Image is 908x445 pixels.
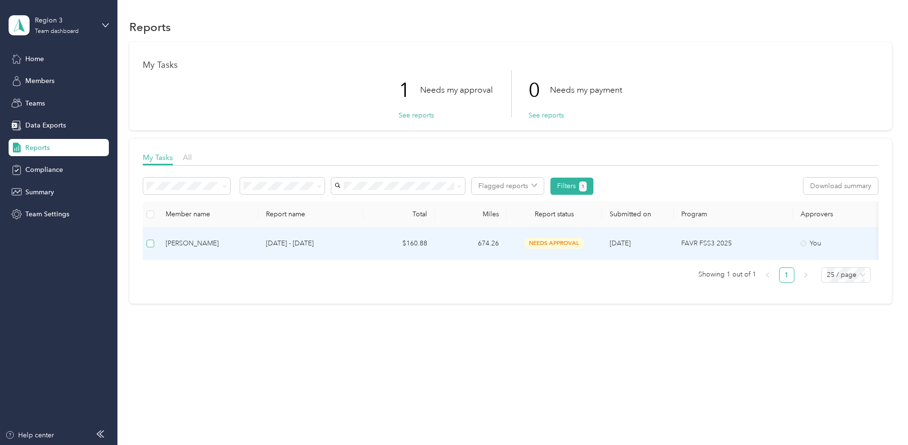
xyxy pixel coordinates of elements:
div: Region 3 [35,15,95,25]
button: Download summary [803,178,878,194]
h1: My Tasks [143,60,878,70]
span: Teams [25,98,45,108]
div: Miles [443,210,499,218]
button: See reports [528,110,564,120]
a: 1 [780,268,794,282]
span: Home [25,54,44,64]
span: Compliance [25,165,63,175]
span: Report status [514,210,594,218]
div: Member name [166,210,251,218]
li: Next Page [798,267,813,283]
button: See reports [399,110,434,120]
p: 1 [399,70,420,110]
p: [DATE] - [DATE] [266,238,356,249]
h1: Reports [129,22,171,32]
div: [PERSON_NAME] [166,238,251,249]
span: Summary [25,187,54,197]
th: Member name [158,201,258,228]
span: left [765,272,771,278]
span: 25 / page [827,268,865,282]
p: Needs my payment [550,84,622,96]
th: Report name [258,201,363,228]
iframe: Everlance-gr Chat Button Frame [855,392,908,445]
button: Help center [5,430,54,440]
span: needs approval [524,238,584,249]
button: Filters1 [550,178,594,195]
span: 1 [581,182,584,191]
div: You [801,238,881,249]
p: Needs my approval [420,84,493,96]
button: left [760,267,775,283]
span: Data Exports [25,120,66,130]
span: My Tasks [143,153,173,162]
span: Team Settings [25,209,69,219]
td: FAVR FSS3 2025 [674,228,793,260]
li: 1 [779,267,794,283]
th: Program [674,201,793,228]
li: Previous Page [760,267,775,283]
span: Reports [25,143,50,153]
span: All [183,153,192,162]
span: [DATE] [610,239,631,247]
div: Total [371,210,427,218]
span: right [803,272,809,278]
div: Team dashboard [35,29,79,34]
th: Approvers [793,201,888,228]
span: Members [25,76,54,86]
p: 0 [528,70,550,110]
th: Submitted on [602,201,674,228]
button: Flagged reports [472,178,544,194]
button: right [798,267,813,283]
td: $160.88 [363,228,435,260]
td: 674.26 [435,228,507,260]
button: 1 [579,181,587,191]
div: Page Size [821,267,871,283]
span: Showing 1 out of 1 [698,267,756,282]
p: FAVR FSS3 2025 [681,238,785,249]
